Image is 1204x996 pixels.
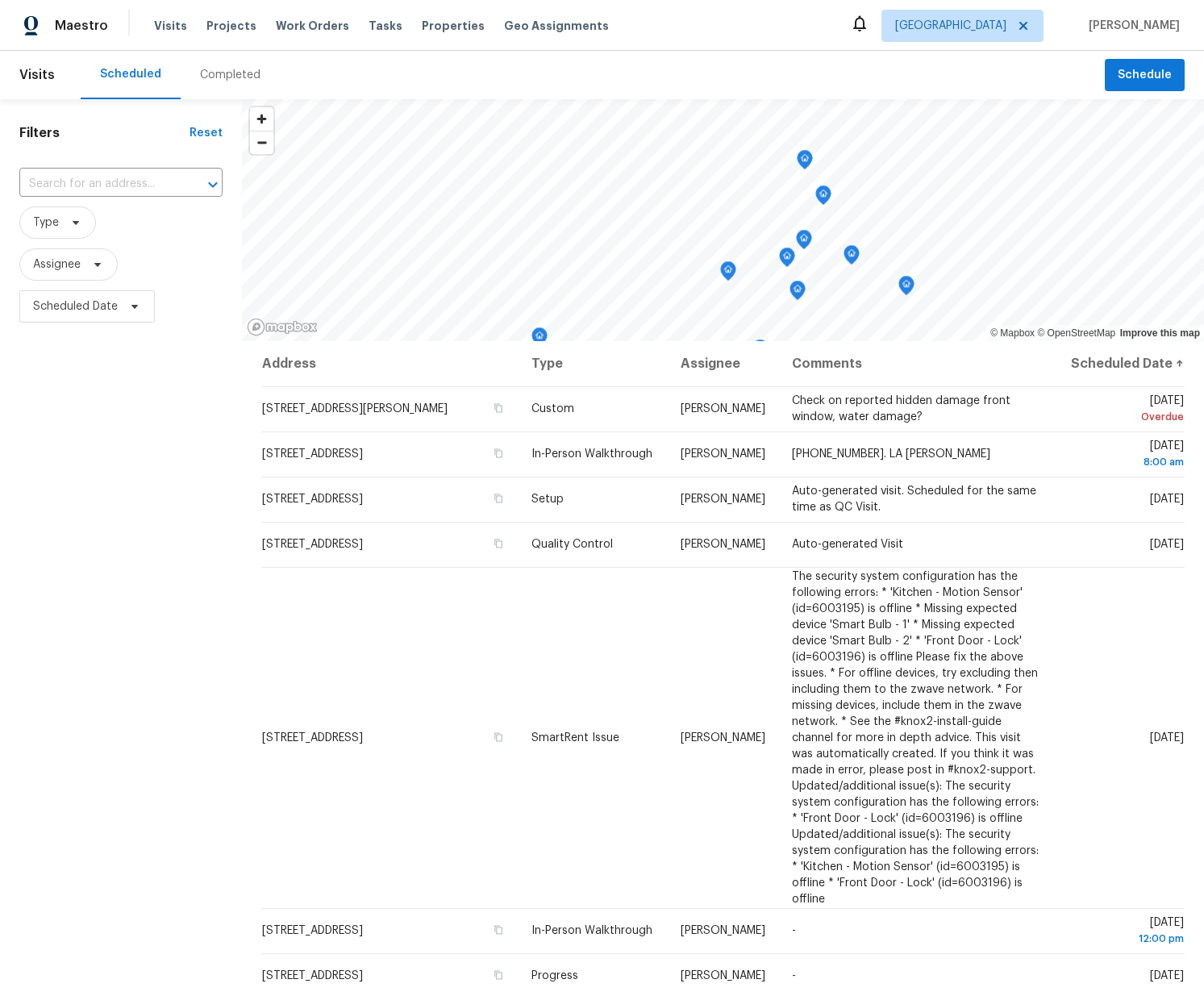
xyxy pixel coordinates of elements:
[276,18,349,34] span: Work Orders
[1120,327,1200,339] a: Improve this map
[1105,59,1185,92] button: Schedule
[491,923,506,937] button: Copy Address
[796,230,812,255] div: Map marker
[895,18,1006,34] span: [GEOGRAPHIC_DATA]
[1069,917,1184,947] span: [DATE]
[262,448,363,460] span: [STREET_ADDRESS]
[422,18,485,34] span: Properties
[668,341,780,386] th: Assignee
[262,494,363,505] span: [STREET_ADDRESS]
[681,494,765,505] span: [PERSON_NAME]
[1069,454,1184,470] div: 8:00 am
[531,448,652,460] span: In-Person Walkthrough
[262,732,363,744] span: [STREET_ADDRESS]
[250,131,273,154] button: Zoom out
[531,732,619,744] span: SmartRent Issue
[1069,440,1184,470] span: [DATE]
[491,491,506,506] button: Copy Address
[792,970,796,981] span: -
[1118,65,1172,85] span: Schedule
[789,281,806,306] div: Map marker
[1069,395,1184,425] span: [DATE]
[792,448,990,460] span: [PHONE_NUMBER]. LA [PERSON_NAME]
[1150,539,1184,550] span: [DATE]
[779,248,795,273] div: Map marker
[792,571,1039,905] span: The security system configuration has the following errors: * 'Kitchen - Motion Sensor' (id=60031...
[154,18,187,34] span: Visits
[681,732,765,744] span: [PERSON_NAME]
[262,970,363,981] span: [STREET_ADDRESS]
[1056,341,1185,386] th: Scheduled Date ↑
[898,276,914,301] div: Map marker
[250,107,273,131] button: Zoom in
[19,172,177,197] input: Search for an address...
[844,245,860,270] div: Map marker
[491,401,506,415] button: Copy Address
[200,67,260,83] div: Completed
[100,66,161,82] div: Scheduled
[491,968,506,982] button: Copy Address
[1150,970,1184,981] span: [DATE]
[681,970,765,981] span: [PERSON_NAME]
[681,403,765,415] span: [PERSON_NAME]
[242,99,1204,341] canvas: Map
[779,341,1056,386] th: Comments
[792,539,903,550] span: Auto-generated Visit
[262,925,363,936] span: [STREET_ADDRESS]
[792,395,1010,423] span: Check on reported hidden damage front window, water damage?
[247,318,318,336] a: Mapbox homepage
[262,403,448,415] span: [STREET_ADDRESS][PERSON_NAME]
[1150,494,1184,505] span: [DATE]
[1150,732,1184,744] span: [DATE]
[531,539,613,550] span: Quality Control
[504,18,609,34] span: Geo Assignments
[792,485,1036,513] span: Auto-generated visit. Scheduled for the same time as QC Visit.
[1082,18,1180,34] span: [PERSON_NAME]
[202,173,224,196] button: Open
[519,341,667,386] th: Type
[19,57,55,93] span: Visits
[531,494,564,505] span: Setup
[491,536,506,551] button: Copy Address
[681,925,765,936] span: [PERSON_NAME]
[681,539,765,550] span: [PERSON_NAME]
[797,150,813,175] div: Map marker
[531,403,574,415] span: Custom
[261,341,519,386] th: Address
[33,215,59,231] span: Type
[531,327,548,352] div: Map marker
[19,125,190,141] h1: Filters
[815,185,831,210] div: Map marker
[531,970,578,981] span: Progress
[1037,327,1115,339] a: OpenStreetMap
[491,730,506,744] button: Copy Address
[206,18,256,34] span: Projects
[33,256,81,273] span: Assignee
[990,327,1035,339] a: Mapbox
[752,340,769,365] div: Map marker
[1069,409,1184,425] div: Overdue
[33,298,118,315] span: Scheduled Date
[369,20,402,31] span: Tasks
[531,925,652,936] span: In-Person Walkthrough
[491,446,506,460] button: Copy Address
[720,261,736,286] div: Map marker
[190,125,223,141] div: Reset
[262,539,363,550] span: [STREET_ADDRESS]
[1069,931,1184,947] div: 12:00 pm
[55,18,108,34] span: Maestro
[681,448,765,460] span: [PERSON_NAME]
[792,925,796,936] span: -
